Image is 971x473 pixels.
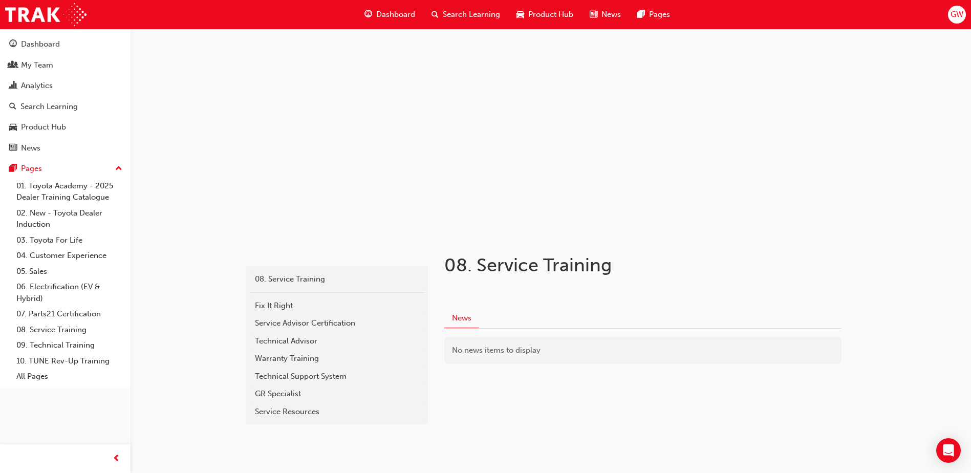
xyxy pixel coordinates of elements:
[12,248,126,264] a: 04. Customer Experience
[9,123,17,132] span: car-icon
[250,270,424,288] a: 08. Service Training
[250,314,424,332] a: Service Advisor Certification
[637,8,645,21] span: pages-icon
[12,369,126,384] a: All Pages
[528,9,573,20] span: Product Hub
[590,8,597,21] span: news-icon
[5,3,87,26] img: Trak
[12,322,126,338] a: 08. Service Training
[9,40,17,49] span: guage-icon
[4,159,126,178] button: Pages
[948,6,966,24] button: GW
[444,337,841,364] div: No news items to display
[951,9,963,20] span: GW
[21,38,60,50] div: Dashboard
[443,9,500,20] span: Search Learning
[376,9,415,20] span: Dashboard
[629,4,678,25] a: pages-iconPages
[250,385,424,403] a: GR Specialist
[255,353,419,364] div: Warranty Training
[21,80,53,92] div: Analytics
[9,81,17,91] span: chart-icon
[4,33,126,159] button: DashboardMy TeamAnalyticsSearch LearningProduct HubNews
[9,61,17,70] span: people-icon
[581,4,629,25] a: news-iconNews
[12,178,126,205] a: 01. Toyota Academy - 2025 Dealer Training Catalogue
[649,9,670,20] span: Pages
[255,273,419,285] div: 08. Service Training
[250,297,424,315] a: Fix It Right
[113,453,120,465] span: prev-icon
[250,403,424,421] a: Service Resources
[4,139,126,158] a: News
[9,164,17,174] span: pages-icon
[431,8,439,21] span: search-icon
[255,406,419,418] div: Service Resources
[12,337,126,353] a: 09. Technical Training
[12,205,126,232] a: 02. New - Toyota Dealer Induction
[12,264,126,279] a: 05. Sales
[255,317,419,329] div: Service Advisor Certification
[12,306,126,322] a: 07. Parts21 Certification
[516,8,524,21] span: car-icon
[21,163,42,175] div: Pages
[250,350,424,368] a: Warranty Training
[4,118,126,137] a: Product Hub
[4,76,126,95] a: Analytics
[9,102,16,112] span: search-icon
[4,35,126,54] a: Dashboard
[508,4,581,25] a: car-iconProduct Hub
[444,309,479,329] button: News
[250,368,424,385] a: Technical Support System
[364,8,372,21] span: guage-icon
[12,279,126,306] a: 06. Electrification (EV & Hybrid)
[936,438,961,463] div: Open Intercom Messenger
[255,300,419,312] div: Fix It Right
[444,254,780,276] h1: 08. Service Training
[21,142,40,154] div: News
[601,9,621,20] span: News
[423,4,508,25] a: search-iconSearch Learning
[250,332,424,350] a: Technical Advisor
[20,101,78,113] div: Search Learning
[115,162,122,176] span: up-icon
[21,59,53,71] div: My Team
[255,388,419,400] div: GR Specialist
[255,335,419,347] div: Technical Advisor
[356,4,423,25] a: guage-iconDashboard
[21,121,66,133] div: Product Hub
[12,232,126,248] a: 03. Toyota For Life
[4,56,126,75] a: My Team
[12,353,126,369] a: 10. TUNE Rev-Up Training
[9,144,17,153] span: news-icon
[4,97,126,116] a: Search Learning
[255,371,419,382] div: Technical Support System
